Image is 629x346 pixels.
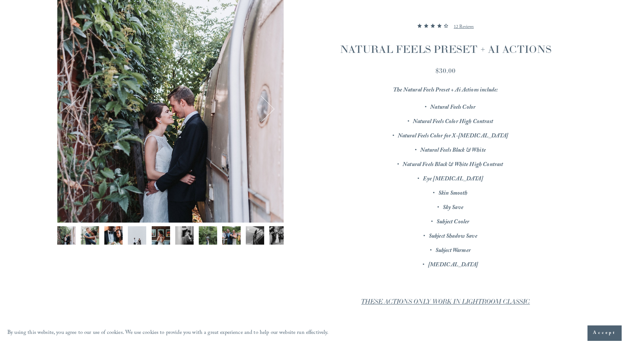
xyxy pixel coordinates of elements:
[175,226,194,245] button: Image 6 of 12
[199,226,217,245] button: Image 7 of 12
[81,226,99,245] button: Image 2 of 12
[248,96,274,122] button: Next
[269,226,288,245] img: FUJ15149.jpg (Copy)
[320,42,572,57] h1: NATURAL FEELS PRESET + AI ACTIONS
[593,329,616,337] span: Accept
[428,260,478,270] em: [MEDICAL_DATA]
[57,226,76,245] button: Image 1 of 12
[104,226,123,245] img: DSCF8972.jpg (Copy)
[152,226,170,245] button: Image 5 of 12
[246,226,264,245] button: Image 9 of 12
[57,226,76,245] img: DSCF9013.jpg (Copy)
[403,160,503,170] em: Natural Feels Black & White High Contrast
[175,226,194,245] img: DSCF9372.jpg (Copy)
[393,86,498,95] em: The Natural Feels Preset + Ai Actions include:
[438,189,468,199] em: Skin Smooth
[413,117,493,127] em: Natural Feels Color High Contrast
[398,131,508,141] em: Natural Feels Color for X-[MEDICAL_DATA]
[423,174,483,184] em: Eye [MEDICAL_DATA]
[320,66,572,76] div: $30.00
[587,325,622,341] button: Accept
[429,232,477,242] em: Subject Shadow Save
[430,103,475,113] em: Natural Feels Color
[57,226,284,248] div: Gallery thumbnails
[361,298,530,306] em: THESE ACTIONS ONLY WORK IN LIGHTROOM CLASSIC
[128,226,146,245] img: FUJ18856 copy.jpg (Copy)
[246,226,264,245] img: raleigh-wedding-photographer.jpg
[454,18,474,36] a: 12 Reviews
[436,217,469,227] em: Subject Cooler
[67,96,93,122] button: Previous
[7,328,329,339] p: By using this website, you agree to our use of cookies. We use cookies to provide you with a grea...
[81,226,99,245] img: best-lightroom-preset-natural-look.jpg
[104,226,123,245] button: Image 3 of 12
[443,203,463,213] em: Sky Save
[435,246,471,256] em: Subject Warmer
[222,226,241,245] img: best-outdoor-north-carolina-wedding-photos.jpg
[420,146,486,156] em: Natural Feels Black & White
[269,226,288,245] button: Image 10 of 12
[199,226,217,245] img: lightroom-presets-natural-look.jpg
[222,226,241,245] button: Image 8 of 12
[128,226,146,245] button: Image 4 of 12
[454,23,474,32] p: 12 Reviews
[152,226,170,245] img: FUJ14832.jpg (Copy)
